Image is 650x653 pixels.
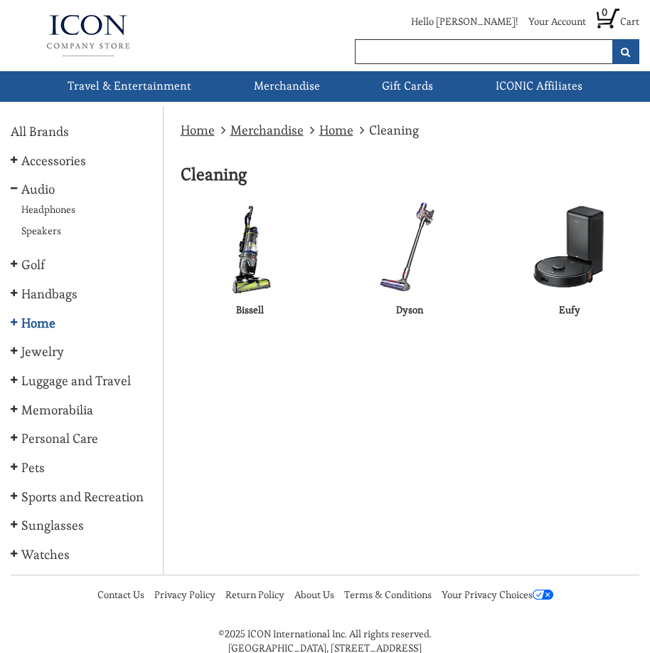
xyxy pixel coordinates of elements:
h4: Dyson [341,303,479,345]
a: Your Account [528,15,586,28]
a: Sports and Recreation [11,488,151,506]
a: Handbags [11,285,85,303]
a: Home [319,122,353,138]
a: Return Policy [225,588,284,601]
a: Home [11,314,63,333]
a: All Brands [11,122,69,141]
a: ICONIC Affiliates [490,71,588,102]
a: Terms & Conditions [344,588,432,601]
a: Personal Care [11,429,105,448]
a: Accessories [11,152,93,170]
a: Travel & Entertainment [62,71,197,102]
h4: Eufy [501,303,639,345]
a: Speakers [11,224,68,238]
a: About Us [294,588,334,601]
a: Audio [11,180,62,199]
a: Memorabilia [11,401,100,419]
li: Cleaning [356,121,419,140]
a: Sunglasses [11,516,91,535]
li: Hello [PERSON_NAME]! [400,14,518,36]
a: Golf [11,256,52,274]
a: Merchandise [230,122,304,138]
a: Jewelry [11,343,71,361]
a: Home [181,122,215,138]
a: 0 Cart [597,15,639,28]
a: Your Privacy Choices [442,588,553,601]
a: Luggage and Travel [11,372,138,390]
h4: Bissell [181,303,319,345]
h2: Cleaning [181,165,640,184]
a: Gift Cards [376,71,439,102]
a: Privacy Policy [154,588,215,601]
a: Contact Us [97,588,144,601]
a: Watches [11,545,77,564]
a: Merchandise [248,71,326,102]
a: Headphones [11,202,82,216]
a: Pets [11,459,52,477]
